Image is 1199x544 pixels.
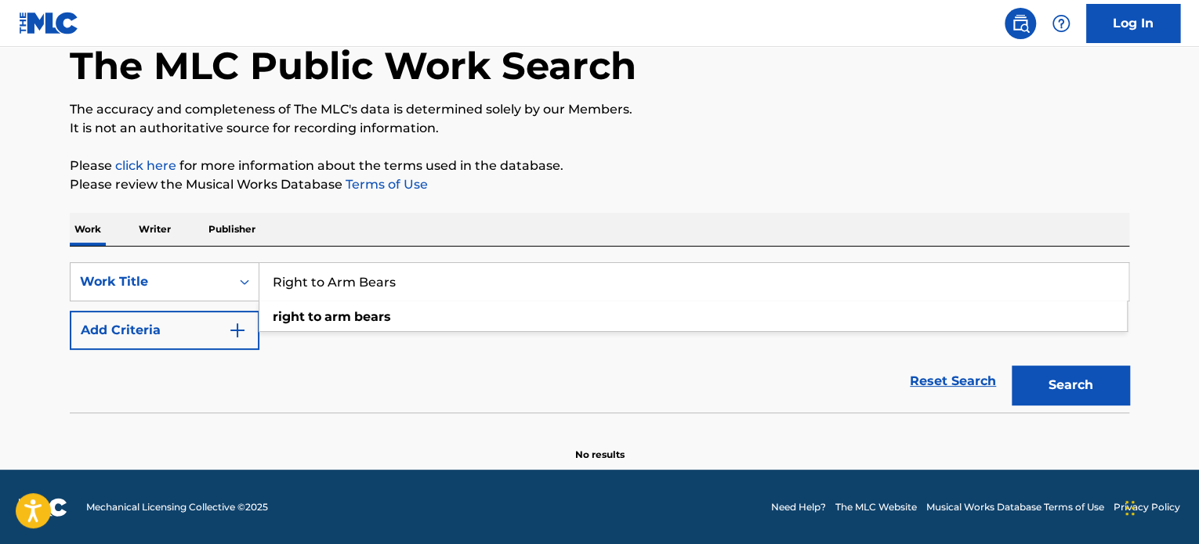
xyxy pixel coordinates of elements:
[771,500,826,514] a: Need Help?
[70,42,636,89] h1: The MLC Public Work Search
[835,500,917,514] a: The MLC Website
[70,157,1129,175] p: Please for more information about the terms used in the database.
[354,309,391,324] strong: bears
[70,213,106,246] p: Work
[80,272,221,291] div: Work Title
[115,158,176,173] a: click here
[308,309,321,324] strong: to
[228,321,247,340] img: 9d2ae6d4665cec9f34b9.svg
[342,177,428,192] a: Terms of Use
[19,12,79,34] img: MLC Logo
[70,100,1129,119] p: The accuracy and completeness of The MLC's data is determined solely by our Members.
[1012,366,1129,405] button: Search
[86,500,268,514] span: Mechanical Licensing Collective © 2025
[273,309,305,324] strong: right
[70,119,1129,138] p: It is not an authoritative source for recording information.
[1125,485,1135,531] div: Drag
[1086,4,1180,43] a: Log In
[1121,469,1199,544] iframe: Chat Widget
[204,213,260,246] p: Publisher
[134,213,176,246] p: Writer
[70,175,1129,194] p: Please review the Musical Works Database
[70,262,1129,413] form: Search Form
[1052,14,1070,33] img: help
[926,500,1104,514] a: Musical Works Database Terms of Use
[324,309,351,324] strong: arm
[902,364,1004,398] a: Reset Search
[1045,8,1077,39] div: Help
[1011,14,1030,33] img: search
[575,429,625,462] p: No results
[19,498,67,517] img: logo
[1005,8,1036,39] a: Public Search
[1114,500,1180,514] a: Privacy Policy
[70,311,259,350] button: Add Criteria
